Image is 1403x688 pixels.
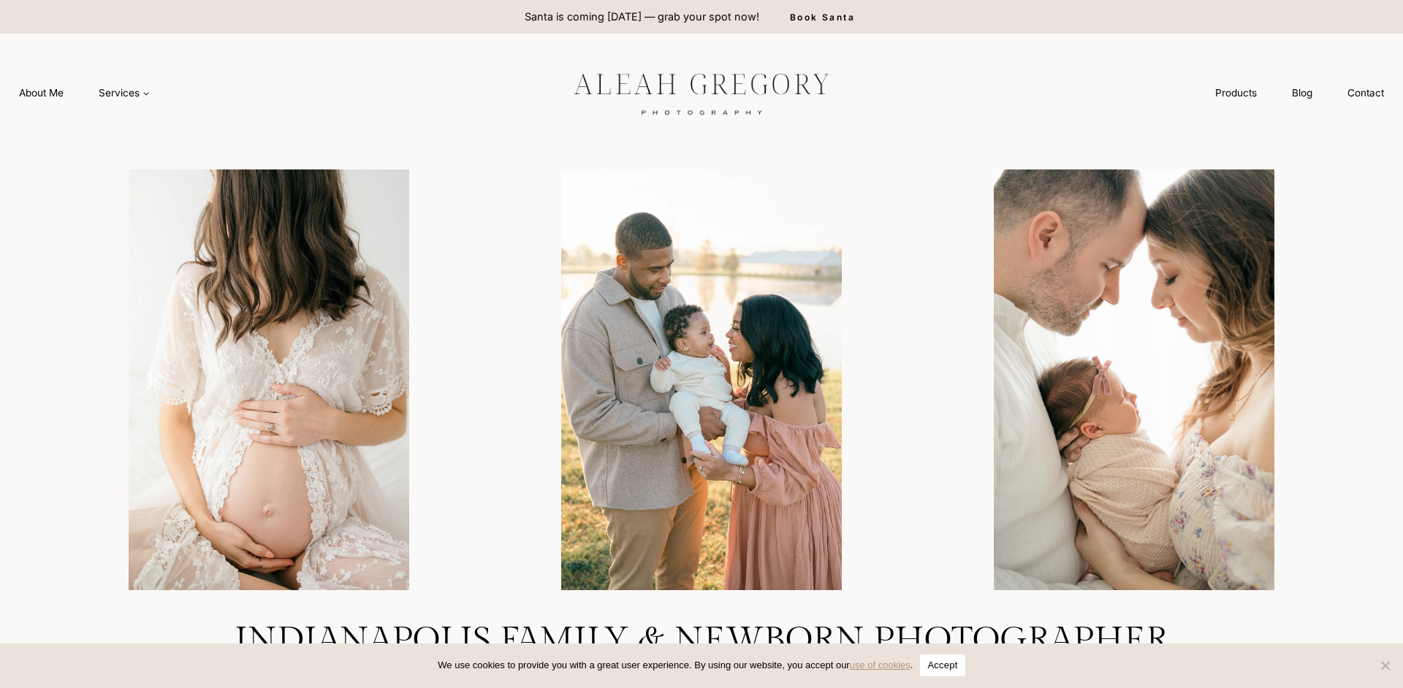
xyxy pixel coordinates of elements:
nav: Secondary Navigation [1198,80,1402,107]
img: Family enjoying a sunny day by the lake. [491,169,912,590]
a: Contact [1330,80,1402,107]
a: About Me [1,80,81,107]
h1: Indianapolis Family & Newborn Photographer [35,619,1368,662]
img: Pregnant woman in lace dress, cradling belly. [58,169,479,590]
button: Accept [920,654,965,676]
span: We use cookies to provide you with a great user experience. By using our website, you accept our . [438,658,913,673]
a: Blog [1274,80,1330,107]
div: 1 of 4 [491,169,912,590]
div: 2 of 4 [924,169,1345,590]
div: 4 of 4 [58,169,479,590]
a: Products [1198,80,1274,107]
nav: Primary Navigation [1,80,167,107]
a: use of cookies [850,660,910,670]
button: Child menu of Services [81,80,167,107]
img: aleah gregory logo [537,62,866,123]
img: Parents holding their baby lovingly [924,169,1345,590]
span: No [1377,658,1392,673]
p: Santa is coming [DATE] — grab your spot now! [525,9,759,25]
div: Photo Gallery Carousel [58,169,1345,590]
